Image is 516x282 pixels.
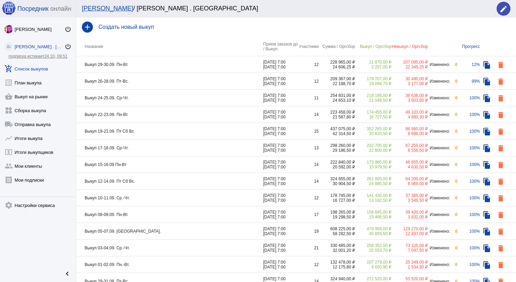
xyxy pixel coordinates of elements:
div: 6 556,50 ₽ [392,148,428,153]
td: 12 [298,56,319,73]
td: 15 [298,123,319,140]
mat-icon: delete [497,127,505,136]
div: 0 [450,79,457,84]
div: 29 186,50 ₽ [319,148,355,153]
mat-icon: list_alt [5,78,13,87]
td: 13 [298,140,319,156]
td: [DATE] 7:00 [DATE] 7:00 [263,140,298,156]
div: 0 [450,196,457,200]
td: 11 [298,90,319,106]
div: 179 707,00 ₽ [355,76,392,81]
th: Прием заказов до / Выкуп [263,37,298,56]
td: 14 [298,106,319,123]
div: 0 [450,146,457,150]
div: 209 367,00 ₽ [319,76,355,81]
div: 15 466,50 ₽ [355,215,392,219]
td: Выкуп 22-23.09. Пн-Вт. [76,106,263,123]
div: 272 520,00 ₽ [355,276,392,281]
mat-icon: delete [497,211,505,219]
mat-icon: edit [499,5,508,13]
div: 21 587,80 ₽ [319,115,355,119]
div: 0 [450,162,457,167]
td: 12% [457,56,480,73]
div: 4 880,30 ₽ [392,115,428,119]
td: Выкуп 17-18.09. Ср-Чт. [76,140,263,156]
mat-icon: file_copy [483,77,491,86]
td: 100% [457,90,480,106]
td: Выкуп 19-21.09. Пт Сб Вс [76,123,263,140]
div: 21 870,00 ₽ [355,60,392,65]
th: Невыкуп / Оргсбор [392,37,428,56]
mat-icon: file_copy [483,111,491,119]
div: 129 270,00 ₽ [392,226,428,231]
mat-icon: add_shopping_cart [5,65,13,73]
div: [PERSON_NAME] . [GEOGRAPHIC_DATA] [15,44,64,49]
div: 86 960,00 ₽ [392,126,428,131]
div: 39 420,00 ₽ [392,210,428,215]
td: 12 [298,190,319,206]
div: 0 [450,62,457,67]
td: Выкуп 15-16.09 Пн-Вт [76,156,263,173]
mat-icon: settings [5,201,13,209]
mat-icon: delete [497,194,505,202]
mat-icon: shopping_basket [5,92,13,101]
div: 258 352,00 ₽ [355,243,392,248]
td: 14 [298,173,319,190]
div: 45 855,50 ₽ [355,231,392,236]
td: 100% [457,240,480,256]
th: Выкуп / Оргсбор [355,37,392,56]
td: Выкуп 01-02.09. Пн.-Вт. [76,256,263,273]
mat-icon: delete [497,227,505,236]
td: 14 [298,156,319,173]
div: 324 655,00 ₽ [319,176,355,181]
td: 100% [457,106,480,123]
td: [DATE] 7:00 [DATE] 7:00 [263,206,298,223]
td: Выкуп 03-04.09. Ср.-Чт. [76,240,263,256]
mat-icon: power_settings_new [64,26,71,33]
td: 100% [457,206,480,223]
img: 73xLq58P2BOqs-qIllg3xXCtabieAB0OMVER0XTxHpc0AjG-Rb2SSuXsq4It7hEfqgBcQNho.jpg [5,25,13,33]
div: Изменено: [428,229,450,234]
div: 107 279,00 ₽ [355,260,392,265]
mat-icon: add [82,22,93,33]
td: 100% [457,123,480,140]
span: 24.10, 09:51 [44,54,68,59]
span: онлайн [50,5,71,13]
mat-icon: chevron_left [63,269,71,278]
mat-icon: delete [497,177,505,186]
h4: Создать новый выкуп [98,24,510,30]
div: 218 195,00 ₽ [355,93,392,98]
div: 222 840,00 ₽ [319,160,355,165]
div: 0 [450,229,457,234]
mat-icon: delete [497,144,505,152]
div: Изменено: [428,62,450,67]
div: 58 282,50 ₽ [319,231,355,236]
th: Название [76,37,263,56]
div: 3 177,00 ₽ [392,81,428,86]
div: / [PERSON_NAME] . [GEOGRAPHIC_DATA] [82,5,490,12]
div: 9 650,90 ₽ [355,265,392,269]
td: 17 [298,206,319,223]
div: Изменено: [428,112,450,117]
div: 3 603,60 ₽ [392,98,428,103]
div: 7 047,50 ₽ [392,248,428,253]
mat-icon: file_copy [483,94,491,102]
div: 48 955,00 ₽ [392,160,428,165]
td: 12 [298,256,319,273]
div: 2 534,90 ₽ [392,265,428,269]
td: Выкуп 29-30.09. Пн-Вт. [76,56,263,73]
div: Изменено: [428,129,450,134]
div: 16 727,50 ₽ [355,115,392,119]
div: 8 696,00 ₽ [392,131,428,136]
td: Выкуп 08-09.09. Пн-Вт. [76,206,263,223]
div: 0 [450,212,457,217]
td: [DATE] 7:00 [DATE] 7:00 [263,173,298,190]
div: 0 [450,112,457,117]
div: 2 257,00 ₽ [355,65,392,69]
div: 232 705,00 ₽ [355,143,392,148]
div: 330 485,00 ₽ [319,243,355,248]
div: 19 094,70 ₽ [355,81,392,86]
div: 6 069,00 ₽ [392,181,428,186]
td: Выкуп 26-28.09. Пт-Вс. [76,73,263,90]
div: 437 075,00 ₽ [319,126,355,131]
